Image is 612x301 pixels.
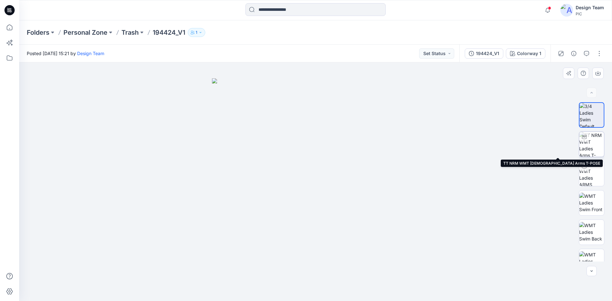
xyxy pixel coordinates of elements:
[188,28,205,37] button: 1
[576,11,604,16] div: PIC
[121,28,139,37] a: Trash
[153,28,185,37] p: 194424_V1
[196,29,197,36] p: 1
[560,4,573,17] img: avatar
[576,4,604,11] div: Design Team
[579,222,604,242] img: WMT Ladies Swim Back
[27,28,49,37] a: Folders
[579,103,604,127] img: 3/4 Ladies Swim Default
[579,251,604,271] img: WMT Ladies Swim Left
[465,48,503,59] button: 194424_V1
[579,193,604,213] img: WMT Ladies Swim Front
[569,48,579,59] button: Details
[77,51,104,56] a: Design Team
[27,50,104,57] span: Posted [DATE] 15:21 by
[579,161,604,186] img: TT NRM WMT Ladies ARMS DOWN
[517,50,541,57] div: Colorway 1
[476,50,499,57] div: 194424_V1
[579,132,604,157] img: TT NRM WMT Ladies Arms T-POSE
[63,28,107,37] a: Personal Zone
[506,48,545,59] button: Colorway 1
